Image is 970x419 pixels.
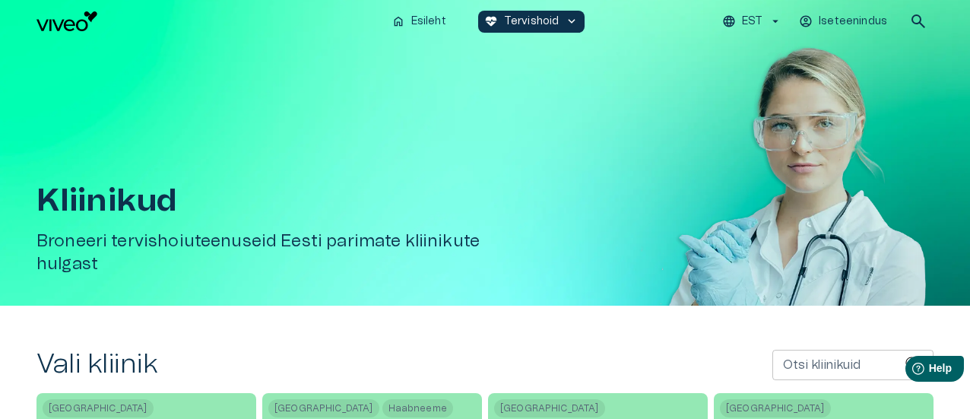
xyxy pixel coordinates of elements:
span: Haabneeme [382,402,453,415]
span: [GEOGRAPHIC_DATA] [268,402,379,415]
button: homeEsileht [385,11,454,33]
p: Tervishoid [504,14,559,30]
h1: Kliinikud [36,183,529,218]
span: home [391,14,405,28]
button: open search modal [903,6,934,37]
span: ecg_heart [484,14,498,28]
span: [GEOGRAPHIC_DATA] [43,402,154,415]
h2: Vali kliinik [36,348,157,381]
button: Iseteenindus [797,11,891,33]
iframe: Help widget launcher [851,350,970,392]
p: Iseteenindus [819,14,887,30]
span: search [909,12,927,30]
h5: Broneeri tervishoiuteenuseid Eesti parimate kliinikute hulgast [36,230,529,275]
p: Esileht [411,14,446,30]
button: ecg_heartTervishoidkeyboard_arrow_down [478,11,585,33]
button: EST [720,11,785,33]
span: [GEOGRAPHIC_DATA] [720,402,831,415]
span: keyboard_arrow_down [565,14,579,28]
p: EST [742,14,762,30]
span: [GEOGRAPHIC_DATA] [494,402,605,415]
img: Viveo logo [36,11,97,31]
a: Navigate to homepage [36,11,379,31]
